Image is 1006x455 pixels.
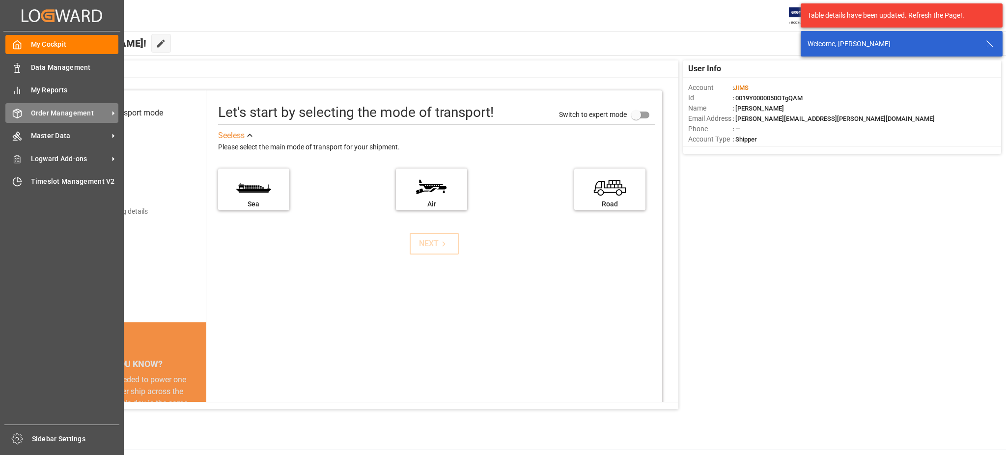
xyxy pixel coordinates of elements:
[688,103,732,114] span: Name
[688,63,721,75] span: User Info
[808,10,988,21] div: Table details have been updated. Refresh the Page!.
[732,136,757,143] span: : Shipper
[688,124,732,134] span: Phone
[688,114,732,124] span: Email Address
[31,176,119,187] span: Timeslot Management V2
[789,7,823,25] img: Exertis%20JAM%20-%20Email%20Logo.jpg_1722504956.jpg
[732,115,935,122] span: : [PERSON_NAME][EMAIL_ADDRESS][PERSON_NAME][DOMAIN_NAME]
[31,131,109,141] span: Master Data
[732,125,740,133] span: : —
[734,84,749,91] span: JIMS
[87,107,163,119] div: Select transport mode
[401,199,462,209] div: Air
[31,85,119,95] span: My Reports
[31,39,119,50] span: My Cockpit
[732,84,749,91] span: :
[54,353,206,374] div: DID YOU KNOW?
[31,62,119,73] span: Data Management
[579,199,641,209] div: Road
[559,111,627,118] span: Switch to expert mode
[5,35,118,54] a: My Cockpit
[688,134,732,144] span: Account Type
[218,130,245,142] div: See less
[31,108,109,118] span: Order Management
[688,83,732,93] span: Account
[41,34,146,53] span: Hello [PERSON_NAME]!
[419,238,449,250] div: NEXT
[31,154,109,164] span: Logward Add-ons
[193,374,206,445] button: next slide / item
[732,94,803,102] span: : 0019Y0000050OTgQAM
[410,233,459,255] button: NEXT
[688,93,732,103] span: Id
[218,142,655,153] div: Please select the main mode of transport for your shipment.
[218,102,494,123] div: Let's start by selecting the mode of transport!
[808,39,977,49] div: Welcome, [PERSON_NAME]
[66,374,194,433] div: The energy needed to power one large container ship across the ocean in a single day is the same ...
[732,105,784,112] span: : [PERSON_NAME]
[5,57,118,77] a: Data Management
[32,434,120,444] span: Sidebar Settings
[223,199,284,209] div: Sea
